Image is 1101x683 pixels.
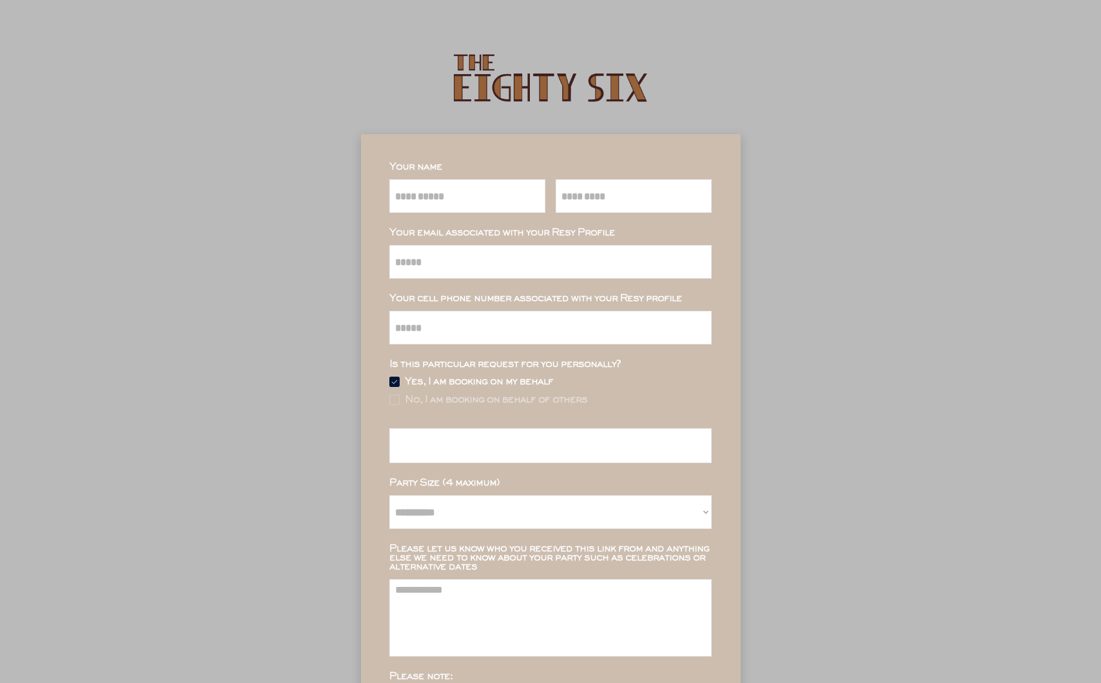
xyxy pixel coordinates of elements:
[389,360,712,369] div: Is this particular request for you personally?
[389,672,712,681] div: Please note:
[405,395,587,404] div: No, I am booking on behalf of others
[389,294,712,303] div: Your cell phone number associated with your Resy profile
[389,395,400,405] img: Rectangle%20315%20%281%29.svg
[389,163,712,172] div: Your name
[454,54,647,102] img: The%20Eighty%20Six%20Logotype%20Color%20Block.png
[389,377,400,387] img: Group%2048096532.svg
[389,544,712,571] div: Please let us know who you received this link from and anything else we need to know about your p...
[389,228,712,237] div: Your email associated with your Resy Profile
[405,377,553,386] div: Yes, I am booking on my behalf
[389,479,712,488] div: Party Size (4 maximum)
